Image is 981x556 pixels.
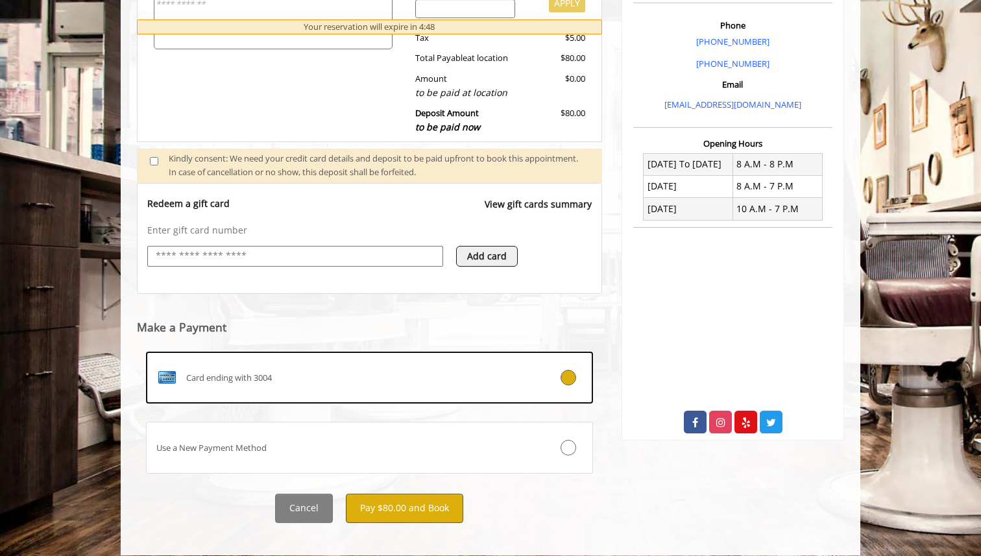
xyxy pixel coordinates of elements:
td: [DATE] [644,175,733,197]
a: [PHONE_NUMBER] [696,36,769,47]
span: to be paid now [415,121,480,133]
td: [DATE] [644,198,733,220]
td: [DATE] To [DATE] [644,153,733,175]
div: to be paid at location [415,86,516,100]
p: Redeem a gift card [147,197,230,210]
td: 8 A.M - 7 P.M [733,175,822,197]
div: Your reservation will expire in 4:48 [137,19,602,34]
h3: Opening Hours [633,139,832,148]
div: Kindly consent: We need your credit card details and deposit to be paid upfront to book this appo... [169,152,589,179]
a: [EMAIL_ADDRESS][DOMAIN_NAME] [664,99,801,110]
h3: Email [636,80,829,89]
label: Use a New Payment Method [146,422,593,474]
td: 10 A.M - 7 P.M [733,198,822,220]
div: $0.00 [525,72,585,100]
span: Card ending with 3004 [186,371,272,385]
div: Total Payable [406,51,526,65]
div: Tax [406,31,526,45]
div: $5.00 [525,31,585,45]
img: AMEX [156,367,177,388]
td: 8 A.M - 8 P.M [733,153,822,175]
label: Make a Payment [137,321,226,333]
div: Use a New Payment Method [147,441,518,455]
button: Pay $80.00 and Book [346,494,463,523]
div: $80.00 [525,106,585,134]
span: at location [467,52,508,64]
b: Deposit Amount [415,107,480,133]
a: [PHONE_NUMBER] [696,58,769,69]
button: Cancel [275,494,333,523]
a: View gift cards summary [485,197,592,224]
button: Add card [456,246,518,267]
div: Amount [406,72,526,100]
p: Enter gift card number [147,224,592,237]
div: $80.00 [525,51,585,65]
h3: Phone [636,21,829,30]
